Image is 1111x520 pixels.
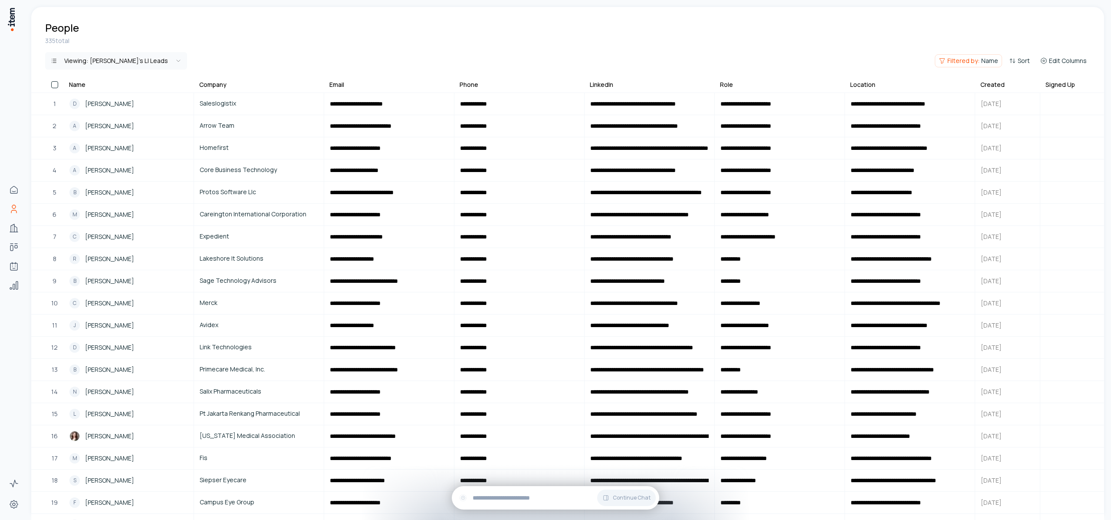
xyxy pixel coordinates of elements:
[200,320,318,330] span: Avidex
[194,182,323,203] a: Protos Software Llc
[597,490,656,506] button: Continue Chat
[329,80,344,89] div: Email
[200,165,318,175] span: Core Business Technology
[200,475,318,485] span: Siepser Eyecare
[64,359,193,380] a: B[PERSON_NAME]
[69,298,80,308] div: C
[7,7,16,32] img: Item Brain Logo
[200,276,318,285] span: Sage Technology Advisors
[69,209,80,220] div: M
[53,166,56,175] span: 4
[53,99,56,109] span: 1
[69,364,80,375] div: B
[64,381,193,402] a: N[PERSON_NAME]
[194,381,323,402] a: Salix Pharmaceuticals
[52,476,58,485] span: 18
[51,498,58,507] span: 19
[5,475,23,492] a: Activity
[69,121,80,131] div: A
[981,56,998,65] span: Name
[194,226,323,247] a: Expedient
[45,36,1090,45] div: 335 total
[85,321,134,330] span: [PERSON_NAME]
[64,337,193,358] a: D[PERSON_NAME]
[980,80,1005,89] div: Created
[45,21,79,35] h1: People
[85,99,134,109] span: [PERSON_NAME]
[194,248,323,269] a: Lakeshore It Solutions
[199,80,227,89] div: Company
[52,454,58,463] span: 17
[194,138,323,159] a: Homefirst
[85,143,134,153] span: [PERSON_NAME]
[64,204,193,225] a: M[PERSON_NAME]
[5,258,23,275] a: Agents
[53,210,56,219] span: 6
[194,337,323,358] a: Link Technologies
[200,232,318,241] span: Expedient
[85,166,134,175] span: [PERSON_NAME]
[64,470,193,491] a: S[PERSON_NAME]
[85,232,134,242] span: [PERSON_NAME]
[69,475,80,486] div: S
[69,387,80,397] div: N
[850,80,875,89] div: Location
[85,254,134,264] span: [PERSON_NAME]
[69,497,80,508] div: F
[452,486,659,510] div: Continue Chat
[69,431,80,441] img: Susie Pouliot Keller
[200,431,318,441] span: [US_STATE] Medical Association
[53,121,56,131] span: 2
[69,99,80,109] div: D
[53,254,56,264] span: 8
[51,431,58,441] span: 16
[53,143,56,153] span: 3
[64,138,193,159] a: A[PERSON_NAME]
[64,93,193,114] a: D[PERSON_NAME]
[64,492,193,513] a: F[PERSON_NAME]
[5,181,23,199] a: Home
[85,298,134,308] span: [PERSON_NAME]
[194,470,323,491] a: Siepser Eyecare
[69,342,80,353] div: D
[200,99,318,108] span: Saleslogistix
[200,121,318,130] span: Arrow Team
[64,116,193,136] a: A[PERSON_NAME]
[85,476,134,485] span: [PERSON_NAME]
[1045,80,1075,89] div: Signed Up
[200,387,318,396] span: Salix Pharmaceuticals
[194,448,323,469] a: Fis
[200,209,318,219] span: Careington International Corporation
[52,321,57,330] span: 11
[53,188,56,197] span: 5
[69,320,80,331] div: J
[5,238,23,256] a: Deals
[64,271,193,291] a: B[PERSON_NAME]
[85,454,134,463] span: [PERSON_NAME]
[200,254,318,263] span: Lakeshore It Solutions
[200,187,318,197] span: Protos Software Llc
[200,497,318,507] span: Campus Eye Group
[947,56,980,65] span: Filtered by:
[85,431,134,441] span: [PERSON_NAME]
[720,80,733,89] div: Role
[200,409,318,418] span: Pt Jakarta Renkang Pharmaceutical
[69,165,80,176] div: A
[194,359,323,380] a: Primecare Medical, Inc.
[194,315,323,336] a: Avidex
[194,426,323,447] a: [US_STATE] Medical Association
[64,448,193,469] a: M[PERSON_NAME]
[85,121,134,131] span: [PERSON_NAME]
[85,276,134,286] span: [PERSON_NAME]
[5,200,23,218] a: People
[69,80,85,89] div: Name
[51,387,58,397] span: 14
[64,226,193,247] a: C[PERSON_NAME]
[51,343,58,352] span: 12
[64,293,193,314] a: C[PERSON_NAME]
[85,343,134,352] span: [PERSON_NAME]
[194,492,323,513] a: Campus Eye Group
[85,210,134,219] span: [PERSON_NAME]
[460,80,478,89] div: Phone
[200,342,318,352] span: Link Technologies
